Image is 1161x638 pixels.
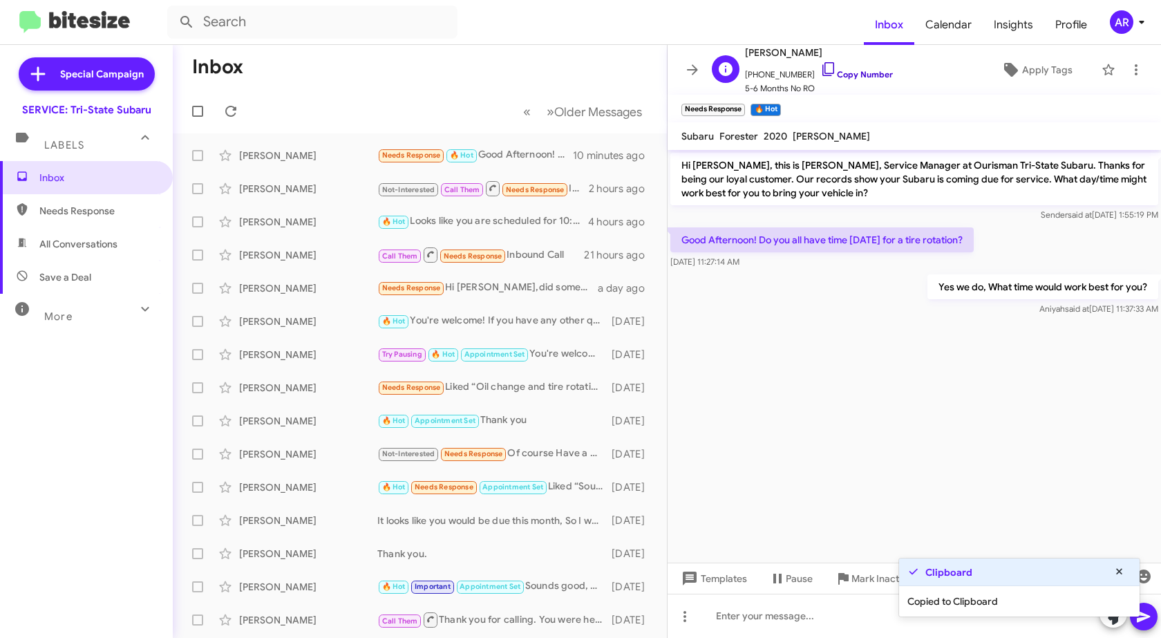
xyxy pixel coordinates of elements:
span: Save a Deal [39,270,91,284]
span: Older Messages [554,104,642,120]
span: « [523,103,531,120]
span: Not-Interested [382,185,435,194]
span: 🔥 Hot [450,151,473,160]
div: Thank you. [377,547,610,561]
span: Needs Response [39,204,157,218]
div: [DATE] [610,547,656,561]
span: said at [1065,303,1089,314]
h1: Inbox [192,56,243,78]
div: [PERSON_NAME] [239,480,377,494]
div: [DATE] [610,414,656,428]
a: Inbox [864,5,914,45]
span: Profile [1044,5,1098,45]
span: Needs Response [382,151,441,160]
button: Apply Tags [978,57,1095,82]
div: [PERSON_NAME] [239,182,377,196]
span: 🔥 Hot [382,416,406,425]
div: [PERSON_NAME] [239,580,377,594]
div: [DATE] [610,447,656,461]
div: Inbound Call [377,180,589,197]
span: 5-6 Months No RO [745,82,893,95]
span: Call Them [444,185,480,194]
span: Needs Response [382,283,441,292]
span: Aniyah [DATE] 11:37:33 AM [1039,303,1158,314]
span: Appointment Set [460,582,520,591]
span: More [44,310,73,323]
input: Search [167,6,457,39]
div: Of course Have a Great day No problem [377,446,610,462]
div: [DATE] [610,381,656,395]
span: 🔥 Hot [382,217,406,226]
div: [PERSON_NAME] [239,348,377,362]
div: [PERSON_NAME] [239,381,377,395]
div: Inbound Call [377,246,584,263]
span: Needs Response [444,252,502,261]
div: [PERSON_NAME] [239,315,377,328]
span: 🔥 Hot [382,582,406,591]
span: [PERSON_NAME] [745,44,893,61]
div: [DATE] [610,514,656,527]
div: SERVICE: Tri-State Subaru [22,103,151,117]
div: [PERSON_NAME] [239,149,377,162]
div: [DATE] [610,315,656,328]
small: Needs Response [681,104,745,116]
div: 21 hours ago [584,248,656,262]
span: 2020 [764,130,787,142]
div: 10 minutes ago [573,149,656,162]
p: Hi [PERSON_NAME], this is [PERSON_NAME], Service Manager at Ourisman Tri-State Subaru. Thanks for... [670,153,1158,205]
span: Subaru [681,130,714,142]
div: [PERSON_NAME] [239,547,377,561]
span: 🔥 Hot [382,482,406,491]
p: Good Afternoon! Do you all have time [DATE] for a tire rotation? [670,227,974,252]
span: 🔥 Hot [382,317,406,326]
button: Previous [515,97,539,126]
div: Thank you [377,413,610,429]
span: Forester [719,130,758,142]
span: Pause [786,566,813,591]
div: [PERSON_NAME] [239,613,377,627]
span: Appointment Set [482,482,543,491]
small: 🔥 Hot [751,104,780,116]
div: Liked “Sounds good, You're all set! 🙂” [377,479,610,495]
span: Try Pausing [382,350,422,359]
div: Sounds good, You're all set! [377,579,610,594]
span: Sender [DATE] 1:55:19 PM [1041,209,1158,220]
span: Needs Response [444,449,503,458]
span: [PERSON_NAME] [793,130,870,142]
span: 🔥 Hot [431,350,455,359]
span: Call Them [382,252,418,261]
a: Special Campaign [19,57,155,91]
div: [PERSON_NAME] [239,414,377,428]
span: Inbox [39,171,157,185]
div: [PERSON_NAME] [239,281,377,295]
div: It looks like you would be due this month, So I would say [DATE] would be best [377,514,610,527]
button: Pause [758,566,824,591]
div: Thank you for calling. You were here 8/4. Have a great day [377,611,610,628]
span: [PHONE_NUMBER] [745,61,893,82]
span: Needs Response [415,482,473,491]
div: Hi [PERSON_NAME],did someone in your family ever work at Sears? [377,280,598,296]
nav: Page navigation example [516,97,650,126]
a: Calendar [914,5,983,45]
div: a day ago [598,281,656,295]
div: [PERSON_NAME] [239,447,377,461]
span: Needs Response [506,185,565,194]
button: AR [1098,10,1146,34]
span: All Conversations [39,237,117,251]
div: Good Afternoon! Do you all have time [DATE] for a tire rotation? [377,147,573,163]
button: Mark Inactive [824,566,923,591]
span: Important [415,582,451,591]
span: Special Campaign [60,67,144,81]
span: Apply Tags [1022,57,1073,82]
div: 2 hours ago [589,182,656,196]
div: You're welcome! If you have any other questions or need further assistance, feel free to ask. See... [377,313,610,329]
span: Templates [679,566,747,591]
div: AR [1110,10,1133,34]
div: Looks like you are scheduled for 10:40 on the 16th. See you then. [377,214,588,229]
span: Appointment Set [415,416,475,425]
a: Insights [983,5,1044,45]
div: [DATE] [610,613,656,627]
